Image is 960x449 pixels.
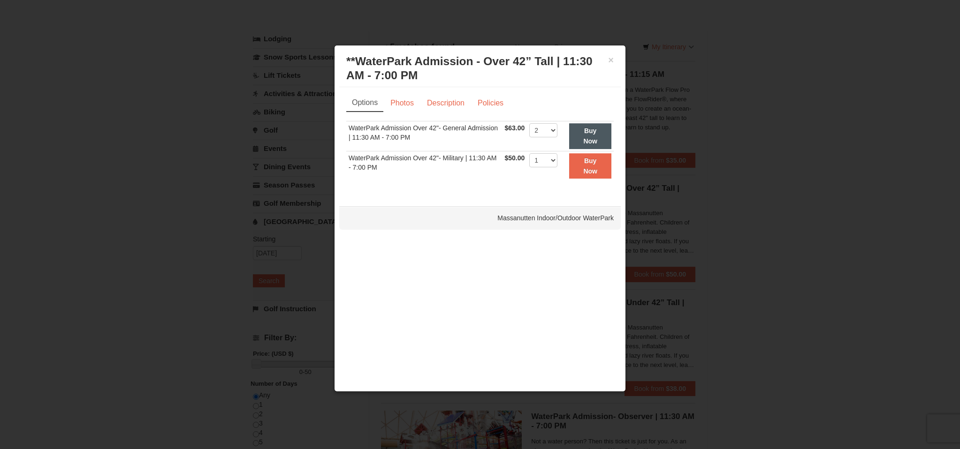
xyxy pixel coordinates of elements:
a: Options [346,94,383,112]
span: $63.00 [505,124,525,132]
td: WaterPark Admission Over 42"- Military | 11:30 AM - 7:00 PM [346,151,503,180]
span: $50.00 [505,154,525,162]
button: Buy Now [569,153,611,179]
td: WaterPark Admission Over 42"- General Admission | 11:30 AM - 7:00 PM [346,121,503,151]
a: Policies [472,94,510,112]
a: Photos [384,94,420,112]
h3: **WaterPark Admission - Over 42” Tall | 11:30 AM - 7:00 PM [346,54,614,82]
strong: Buy Now [583,127,597,145]
strong: Buy Now [583,157,597,175]
button: Buy Now [569,123,611,149]
a: Description [421,94,471,112]
button: × [608,55,614,65]
div: Massanutten Indoor/Outdoor WaterPark [339,206,621,230]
